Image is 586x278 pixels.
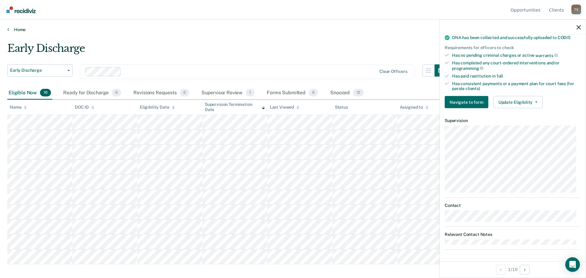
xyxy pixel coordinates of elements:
div: Clear officers [379,69,407,74]
div: Eligible Now [7,86,52,100]
span: 10 [40,89,51,97]
button: Previous Opportunity [496,265,506,274]
div: Has paid restitution in [452,73,581,78]
div: 1 / 10 [440,261,586,277]
button: Navigate to form [445,96,488,108]
span: 0 [309,89,318,97]
span: clients) [465,86,480,91]
span: 0 [180,89,189,97]
div: DNA has been collected and successfully uploaded to [452,35,581,40]
span: CODIS [558,35,570,40]
span: programming [452,66,483,70]
dt: Contact [445,203,581,208]
div: Has completed any court-ordered interventions and/or [452,60,581,71]
div: Has no pending criminal charges or active [452,52,581,58]
div: Revisions Requests [132,86,190,100]
span: 0 [112,89,121,97]
button: Profile dropdown button [571,5,581,14]
div: Ready for Discharge [62,86,122,100]
div: Eligibility Date [140,105,175,110]
div: Requirements for officers to check [445,45,581,50]
a: Home [7,27,579,32]
div: Supervisor Review [200,86,256,100]
div: DOC ID [75,105,94,110]
div: Last Viewed [270,105,299,110]
span: Early Discharge [10,68,65,73]
div: Supervision Termination Date [205,102,265,112]
span: full [497,73,503,78]
div: Open Intercom Messenger [565,257,580,272]
span: 1 [246,89,255,97]
div: Status [335,105,348,110]
div: Name [10,105,27,110]
dt: Relevant Contact Notes [445,232,581,237]
dt: Supervision [445,118,581,123]
div: Has consistent payments or a payment plan for court fees (for parole [452,81,581,91]
span: warrants [535,53,558,58]
div: Forms Submitted [266,86,319,100]
div: Early Discharge [7,42,447,60]
button: Update Eligibility [493,96,543,108]
a: Navigate to form link [445,96,491,108]
span: 12 [353,89,364,97]
div: Snoozed [329,86,365,100]
button: Next Opportunity [520,265,530,274]
div: Assigned to [400,105,429,110]
div: T V [571,5,581,14]
img: Recidiviz [6,6,36,13]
